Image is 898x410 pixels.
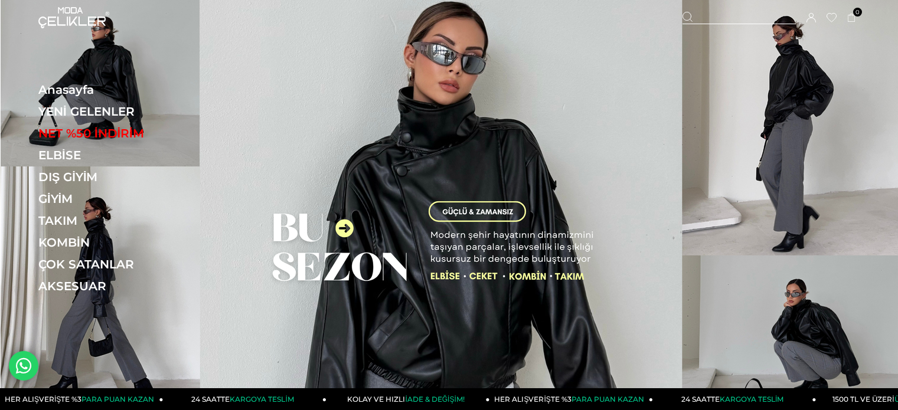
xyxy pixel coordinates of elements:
[164,388,327,410] a: 24 SAATTEKARGOYA TESLİM
[38,257,201,271] a: ÇOK SATANLAR
[653,388,817,410] a: 24 SAATTEKARGOYA TESLİM
[572,395,644,404] span: PARA PUAN KAZAN
[38,192,201,206] a: GİYİM
[720,395,783,404] span: KARGOYA TESLİM
[38,214,201,228] a: TAKIM
[38,279,201,293] a: AKSESUAR
[38,7,109,28] img: logo
[38,235,201,250] a: KOMBİN
[38,126,201,140] a: NET %50 İNDİRİM
[847,14,856,22] a: 0
[38,104,201,119] a: YENİ GELENLER
[326,388,490,410] a: KOLAY VE HIZLIİADE & DEĞİŞİM!
[81,395,154,404] span: PARA PUAN KAZAN
[38,170,201,184] a: DIŞ GİYİM
[230,395,293,404] span: KARGOYA TESLİM
[490,388,654,410] a: HER ALIŞVERİŞTE %3PARA PUAN KAZAN
[405,395,464,404] span: İADE & DEĞİŞİM!
[38,83,201,97] a: Anasayfa
[38,148,201,162] a: ELBİSE
[853,8,862,17] span: 0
